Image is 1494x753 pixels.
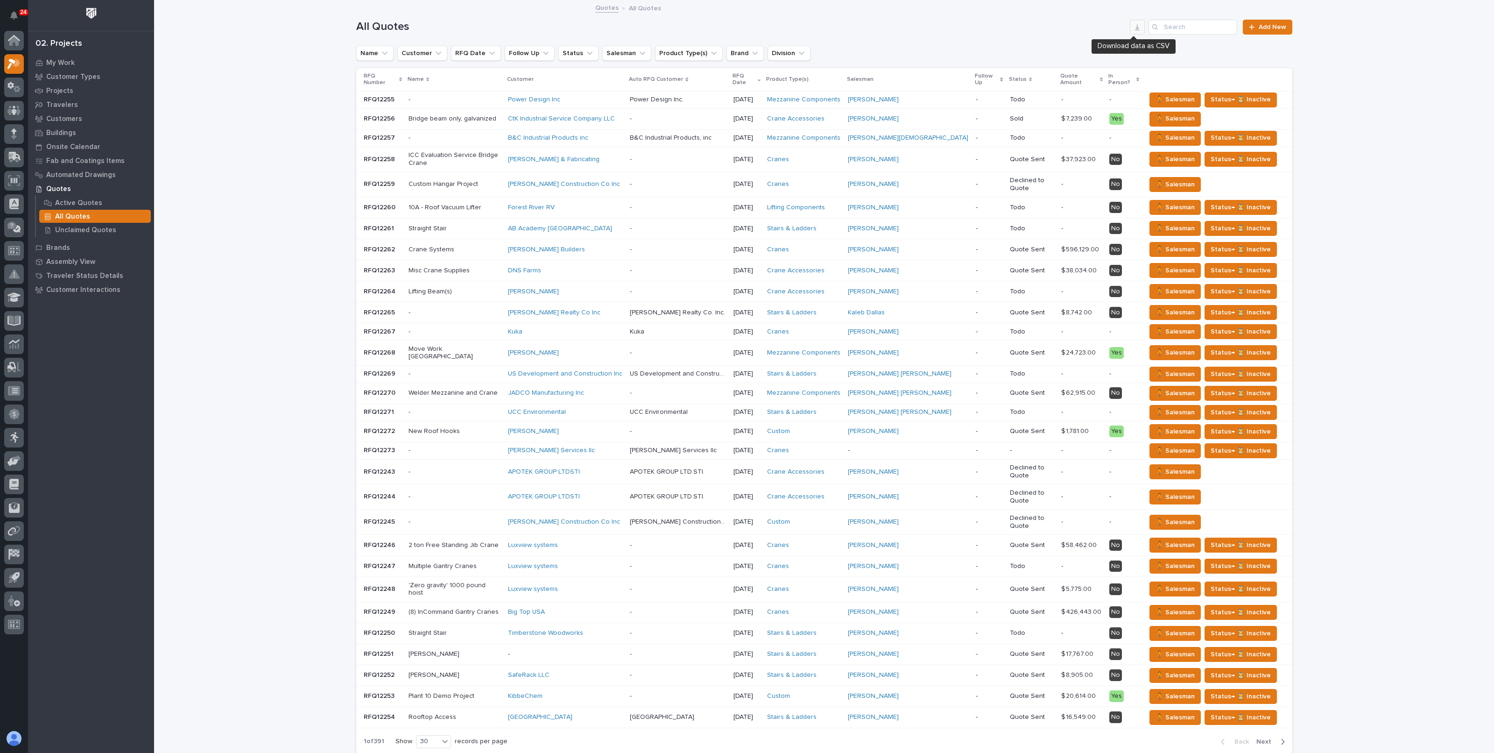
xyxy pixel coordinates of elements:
[848,134,968,142] a: [PERSON_NAME][DEMOGRAPHIC_DATA]
[630,154,634,163] p: -
[28,112,154,126] a: Customers
[46,286,120,294] p: Customer Interactions
[768,46,810,61] button: Division
[848,349,899,357] a: [PERSON_NAME]
[356,323,1292,341] tr: RFQ12267RFQ12267 -Kuka KukaKuka [DATE]Cranes [PERSON_NAME] -Todo-- -🧍 SalesmanStatus→ ⏳ Inactive
[1109,113,1124,125] div: Yes
[356,281,1292,302] tr: RFQ12264RFQ12264 Lifting Beam(s)[PERSON_NAME] -- [DATE]Crane Accessories [PERSON_NAME] -Todo-- No...
[409,204,500,212] p: 10A - Roof Vacuum Lifter
[508,370,622,378] a: US Development and Construction Inc
[1109,265,1122,277] div: No
[1259,24,1286,30] span: Add New
[733,309,760,317] p: [DATE]
[976,389,1002,397] p: -
[1211,388,1271,399] span: Status→ ⏳ Inactive
[1156,202,1195,213] span: 🧍 Salesman
[1010,309,1054,317] p: Quote Sent
[46,171,116,179] p: Automated Drawings
[1149,367,1201,382] button: 🧍 Salesman
[976,246,1002,254] p: -
[1109,178,1122,190] div: No
[364,223,396,233] p: RFQ12261
[1010,370,1054,378] p: Todo
[733,246,760,254] p: [DATE]
[733,267,760,275] p: [DATE]
[733,96,760,104] p: [DATE]
[630,132,713,142] p: B&C Industrial Products, inc
[55,226,116,234] p: Unclaimed Quotes
[1211,307,1271,318] span: Status→ ⏳ Inactive
[1109,202,1122,213] div: No
[28,56,154,70] a: My Work
[364,244,397,254] p: RFQ12262
[767,328,789,336] a: Cranes
[1061,154,1098,163] p: $ 37,923.00
[1149,405,1201,420] button: 🧍 Salesman
[976,115,1002,123] p: -
[356,108,1292,129] tr: RFQ12256RFQ12256 Bridge beam only, galvanizedCtK Industrial Service Company LLC -- [DATE]Crane Ac...
[1205,242,1277,257] button: Status→ ⏳ Inactive
[1061,406,1065,416] p: -
[508,246,585,254] a: [PERSON_NAME] Builders
[630,94,685,104] p: Power Design Inc.
[451,46,501,61] button: RFQ Date
[848,267,899,275] a: [PERSON_NAME]
[36,223,154,236] a: Unclaimed Quotes
[848,96,899,104] a: [PERSON_NAME]
[1205,131,1277,146] button: Status→ ⏳ Inactive
[1211,202,1271,213] span: Status→ ⏳ Inactive
[409,151,500,167] p: ICC Evaluation Service Bridge Crane
[1109,347,1124,359] div: Yes
[409,328,500,336] p: -
[356,404,1292,421] tr: RFQ12271RFQ12271 -UCC Environmental UCC EnvironmentalUCC Environmental [DATE]Stairs & Ladders [PE...
[46,258,95,266] p: Assembly View
[767,180,789,188] a: Cranes
[1061,286,1065,296] p: -
[508,115,615,123] a: CtK Industrial Service Company LLC
[1109,223,1122,234] div: No
[1149,152,1201,167] button: 🧍 Salesman
[848,115,899,123] a: [PERSON_NAME]
[630,326,646,336] p: Kuka
[356,365,1292,383] tr: RFQ12269RFQ12269 -US Development and Construction Inc US Development and Construction Inc.US Deve...
[364,113,397,123] p: RFQ12256
[1010,96,1054,104] p: Todo
[976,96,1002,104] p: -
[1109,96,1138,104] p: -
[1061,307,1094,317] p: $ 8,742.00
[1205,221,1277,236] button: Status→ ⏳ Inactive
[1205,405,1277,420] button: Status→ ⏳ Inactive
[1156,286,1195,297] span: 🧍 Salesman
[409,309,500,317] p: -
[733,156,760,163] p: [DATE]
[508,408,566,416] a: UCC Environmental
[733,180,760,188] p: [DATE]
[733,288,760,296] p: [DATE]
[976,288,1002,296] p: -
[1156,265,1195,276] span: 🧍 Salesman
[1156,244,1195,255] span: 🧍 Salesman
[976,180,1002,188] p: -
[1211,286,1271,297] span: Status→ ⏳ Inactive
[356,91,1292,108] tr: RFQ12255RFQ12255 -Power Design Inc Power Design Inc.Power Design Inc. [DATE]Mezzanine Components ...
[508,156,599,163] a: [PERSON_NAME] & Fabricating
[1149,345,1201,360] button: 🧍 Salesman
[1061,265,1099,275] p: $ 38,034.00
[1205,152,1277,167] button: Status→ ⏳ Inactive
[364,347,397,357] p: RFQ12268
[364,94,396,104] p: RFQ12255
[733,204,760,212] p: [DATE]
[364,154,397,163] p: RFQ12258
[1061,326,1065,336] p: -
[733,349,760,357] p: [DATE]
[1149,324,1201,339] button: 🧍 Salesman
[767,204,825,212] a: Lifting Components
[1010,115,1054,123] p: Sold
[1010,328,1054,336] p: Todo
[595,2,619,13] a: Quotes
[364,286,397,296] p: RFQ12264
[46,115,82,123] p: Customers
[28,126,154,140] a: Buildings
[630,368,728,378] p: US Development and Construction Inc.
[630,307,727,317] p: [PERSON_NAME] Realty Co. Inc.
